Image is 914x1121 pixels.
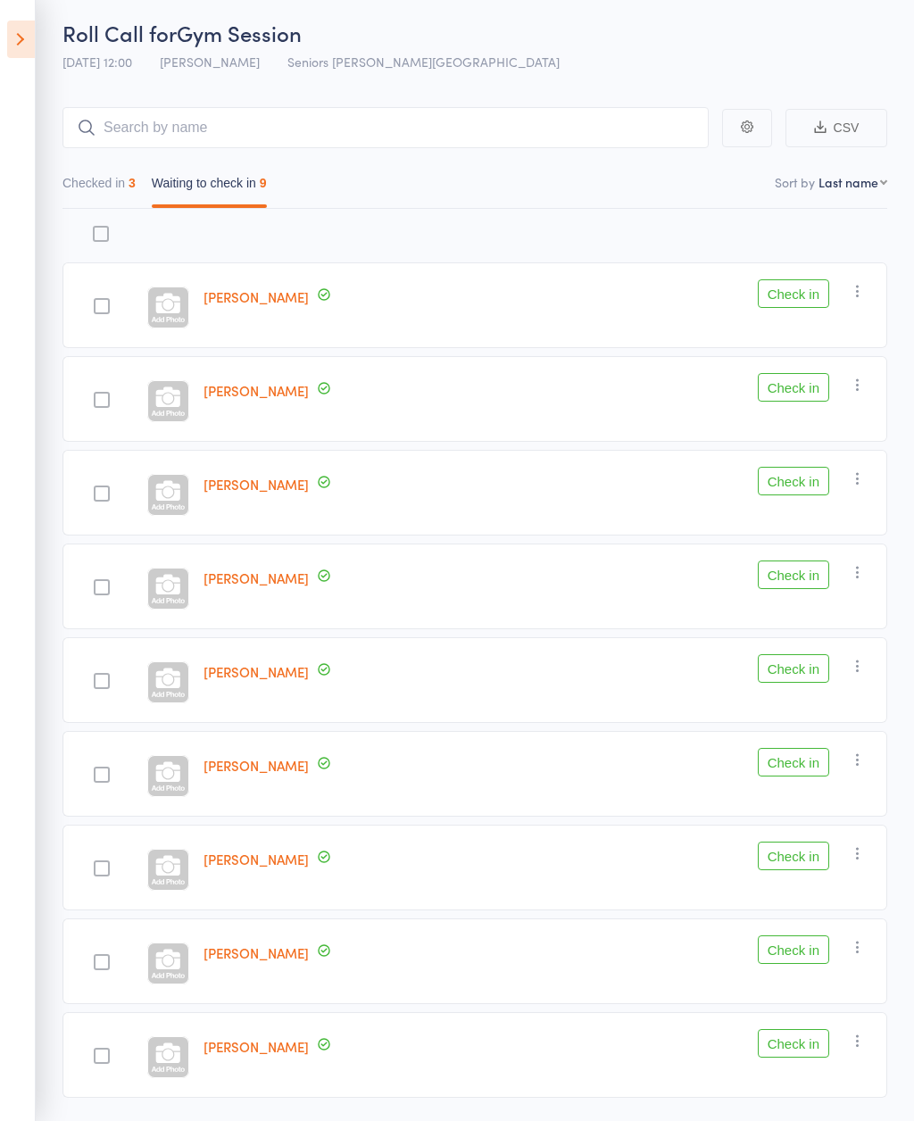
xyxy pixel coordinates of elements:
[204,1037,309,1056] a: [PERSON_NAME]
[758,935,829,964] button: Check in
[204,943,309,962] a: [PERSON_NAME]
[758,748,829,776] button: Check in
[287,53,560,71] span: Seniors [PERSON_NAME][GEOGRAPHIC_DATA]
[758,373,829,402] button: Check in
[62,18,177,47] span: Roll Call for
[204,475,309,494] a: [PERSON_NAME]
[204,850,309,868] a: [PERSON_NAME]
[758,654,829,683] button: Check in
[818,173,878,191] div: Last name
[204,756,309,775] a: [PERSON_NAME]
[204,662,309,681] a: [PERSON_NAME]
[758,842,829,870] button: Check in
[785,109,887,147] button: CSV
[758,467,829,495] button: Check in
[62,167,136,208] button: Checked in3
[204,569,309,587] a: [PERSON_NAME]
[758,560,829,589] button: Check in
[177,18,302,47] span: Gym Session
[62,107,709,148] input: Search by name
[204,381,309,400] a: [PERSON_NAME]
[775,173,815,191] label: Sort by
[62,53,132,71] span: [DATE] 12:00
[129,176,136,190] div: 3
[260,176,267,190] div: 9
[758,279,829,308] button: Check in
[152,167,267,208] button: Waiting to check in9
[204,287,309,306] a: [PERSON_NAME]
[160,53,260,71] span: [PERSON_NAME]
[758,1029,829,1058] button: Check in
